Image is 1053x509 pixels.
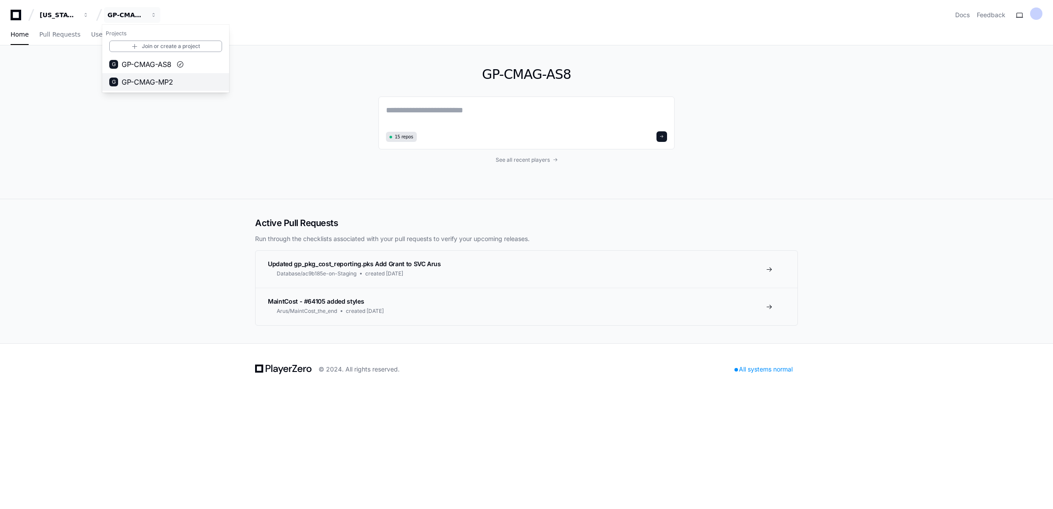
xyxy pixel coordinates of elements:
div: [US_STATE] Pacific [102,25,229,93]
span: 15 repos [395,134,413,140]
span: created [DATE] [346,308,384,315]
div: [US_STATE] Pacific [40,11,78,19]
span: Users [91,32,108,37]
h2: Active Pull Requests [255,217,798,229]
button: GP-CMAG-AS8 [104,7,160,23]
a: Docs [955,11,970,19]
a: MaintCost - #64105 added stylesArus/MaintCost_the_endcreated [DATE] [256,288,797,325]
span: Home [11,32,29,37]
div: © 2024. All rights reserved. [319,365,400,374]
h1: GP-CMAG-AS8 [378,67,675,82]
a: Users [91,25,108,45]
span: Arus/MaintCost_the_end [277,308,337,315]
a: Home [11,25,29,45]
span: Database/ac9b185e-on-Staging [277,270,356,277]
h1: Projects [102,26,229,41]
span: GP-CMAG-MP2 [122,77,173,87]
p: Run through the checklists associated with your pull requests to verify your upcoming releases. [255,234,798,243]
span: created [DATE] [365,270,403,277]
span: MaintCost - #64105 added styles [268,297,364,305]
a: Join or create a project [109,41,222,52]
span: Pull Requests [39,32,80,37]
div: G [109,78,118,86]
a: See all recent players [378,156,675,163]
span: See all recent players [496,156,550,163]
span: Updated gp_pkg_cost_reporting.pks Add Grant to SVC Arus [268,260,441,268]
span: GP-CMAG-AS8 [122,59,171,70]
div: G [109,60,118,69]
a: Updated gp_pkg_cost_reporting.pks Add Grant to SVC ArusDatabase/ac9b185e-on-Stagingcreated [DATE] [256,251,797,288]
button: [US_STATE] Pacific [36,7,93,23]
div: GP-CMAG-AS8 [108,11,145,19]
a: Pull Requests [39,25,80,45]
div: All systems normal [729,363,798,375]
button: Feedback [977,11,1005,19]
